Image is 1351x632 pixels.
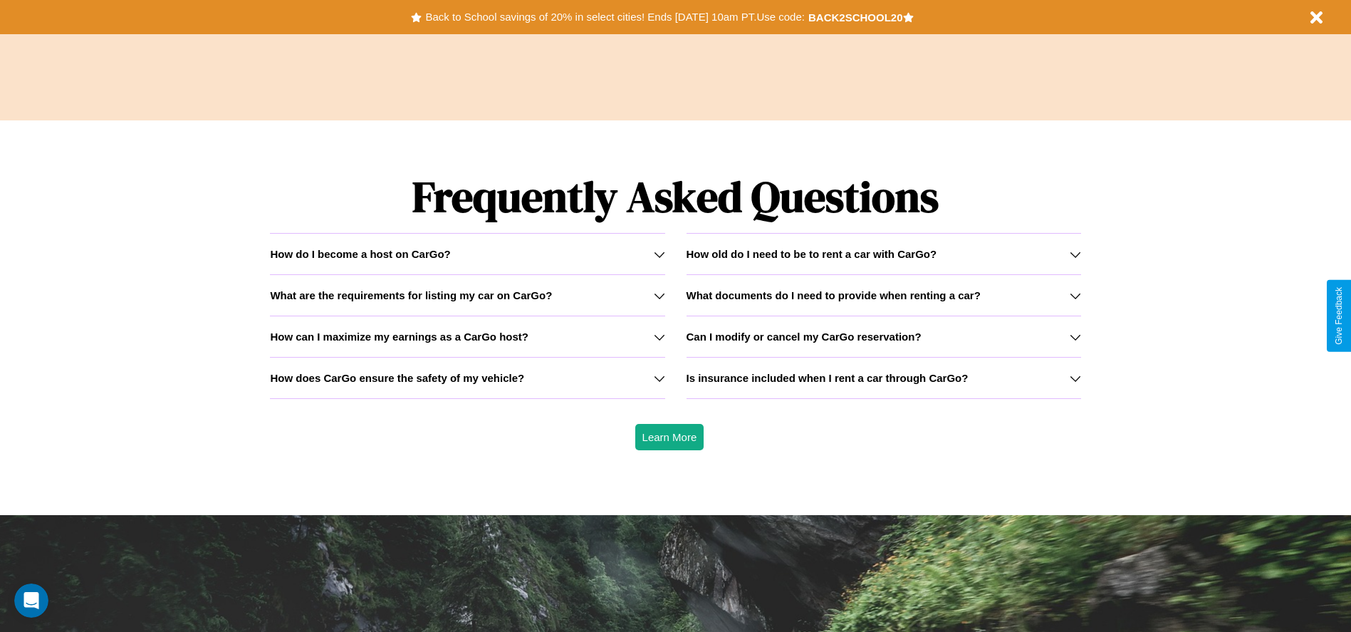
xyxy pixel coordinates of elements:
[808,11,903,24] b: BACK2SCHOOL20
[270,331,528,343] h3: How can I maximize my earnings as a CarGo host?
[1334,287,1344,345] div: Give Feedback
[270,289,552,301] h3: What are the requirements for listing my car on CarGo?
[635,424,704,450] button: Learn More
[687,372,969,384] h3: Is insurance included when I rent a car through CarGo?
[270,160,1080,233] h1: Frequently Asked Questions
[270,248,450,260] h3: How do I become a host on CarGo?
[687,331,922,343] h3: Can I modify or cancel my CarGo reservation?
[14,584,48,618] iframe: Intercom live chat
[422,7,808,27] button: Back to School savings of 20% in select cities! Ends [DATE] 10am PT.Use code:
[687,289,981,301] h3: What documents do I need to provide when renting a car?
[270,372,524,384] h3: How does CarGo ensure the safety of my vehicle?
[687,248,937,260] h3: How old do I need to be to rent a car with CarGo?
